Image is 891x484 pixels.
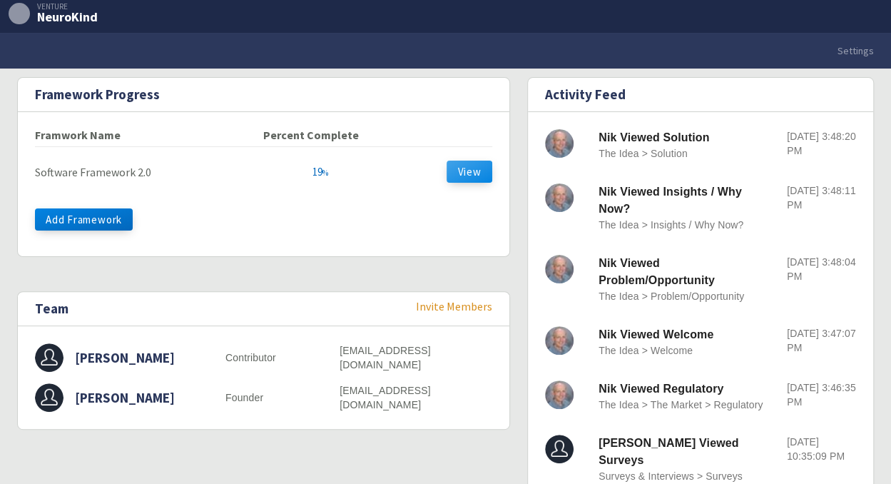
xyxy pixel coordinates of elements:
img: Nik Rokop [545,255,574,283]
button: View [447,161,492,183]
div: NeuroKind [37,11,98,24]
p: The Idea > Problem/Opportunity [599,289,775,303]
img: Nik Rokop [545,380,574,409]
p: The Idea > Welcome [599,343,775,358]
div: Venture [9,3,98,11]
strong: Percent Complete [263,128,359,142]
p: [DATE] 3:48:11 PM [787,183,856,212]
strong: Nik Viewed Regulatory [599,383,723,395]
p: Contributor [225,351,340,365]
div: 19 [312,166,328,177]
a: View [447,163,492,178]
a: Invite Members [416,299,492,313]
p: [EMAIL_ADDRESS][DOMAIN_NAME] [340,383,492,412]
strong: Nik Viewed Problem/Opportunity [599,257,715,286]
img: Mir Faisal Talpur [545,435,574,463]
a: Settings [820,33,891,69]
p: [DATE] 3:48:04 PM [787,255,856,283]
img: Nik Rokop [545,129,574,158]
p: [DATE] 3:47:07 PM [787,326,856,355]
h3: [PERSON_NAME] [75,389,175,407]
p: [EMAIL_ADDRESS][DOMAIN_NAME] [340,343,492,372]
a: Venture NeuroKind [9,3,98,24]
strong: Framwork Name [35,128,121,142]
img: User Name [35,383,63,412]
img: Nik Rokop [545,183,574,212]
p: Founder [225,390,340,405]
h2: Activity Feed [545,86,626,103]
button: Add Framework [35,208,133,231]
h2: Framework Progress [35,86,160,103]
p: [DATE] 10:35:09 PM [787,435,856,463]
p: The Idea > The Market > Regulatory [599,398,775,412]
h3: [PERSON_NAME] [75,349,175,367]
div: Software Framework 2.0 [35,166,263,178]
p: The Idea > Insights / Why Now? [599,218,775,232]
strong: [PERSON_NAME] Viewed Surveys [599,437,739,466]
p: [DATE] 3:48:20 PM [787,129,856,158]
h2: Team [35,301,68,317]
span: % [322,168,328,178]
p: [DATE] 3:46:35 PM [787,380,856,409]
strong: Nik Viewed Welcome [599,328,713,341]
img: User Name [35,343,63,372]
p: Surveys & Interviews > Surveys [599,469,775,483]
p: The Idea > Solution [599,146,775,161]
a: Add Framework [35,208,492,239]
strong: Nik Viewed Solution [599,131,709,143]
img: Nik Rokop [545,326,574,355]
strong: Nik Viewed Insights / Why Now? [599,186,742,215]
